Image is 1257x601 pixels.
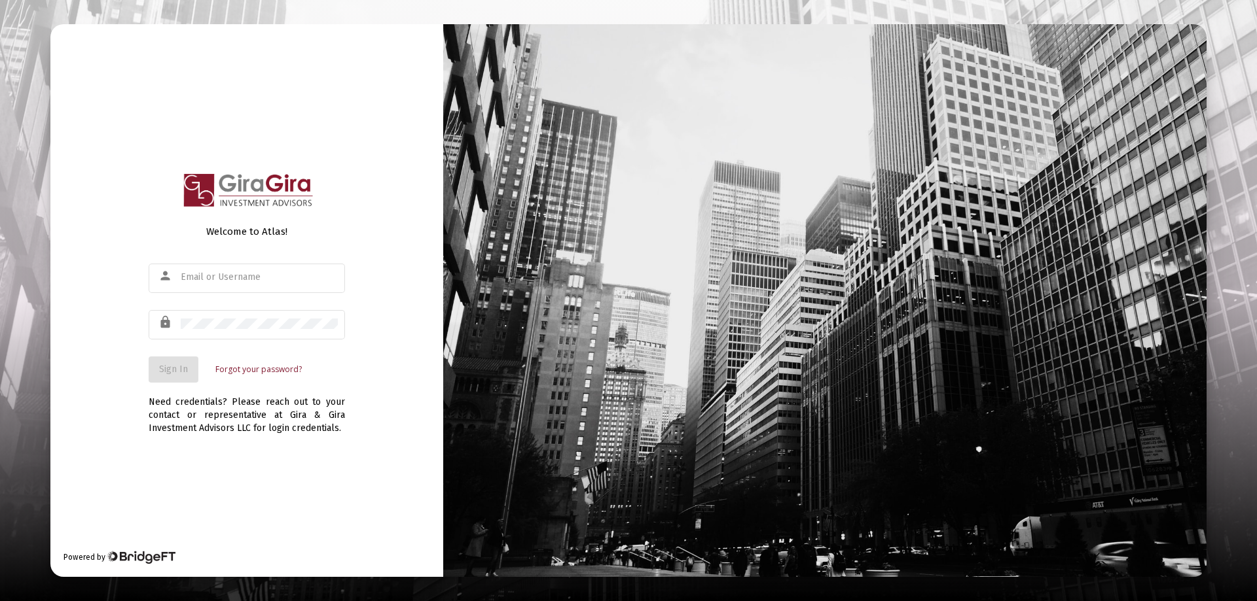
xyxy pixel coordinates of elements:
div: Powered by [64,551,175,564]
mat-icon: person [158,268,174,284]
img: Logo [175,166,319,215]
input: Email or Username [181,272,338,283]
mat-icon: lock [158,315,174,330]
button: Sign In [149,356,198,383]
div: Welcome to Atlas! [149,225,345,238]
div: Need credentials? Please reach out to your contact or representative at Gira & Gira Investment Ad... [149,383,345,435]
img: Bridge Financial Technology Logo [107,551,175,564]
a: Forgot your password? [215,363,302,376]
span: Sign In [159,364,188,375]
